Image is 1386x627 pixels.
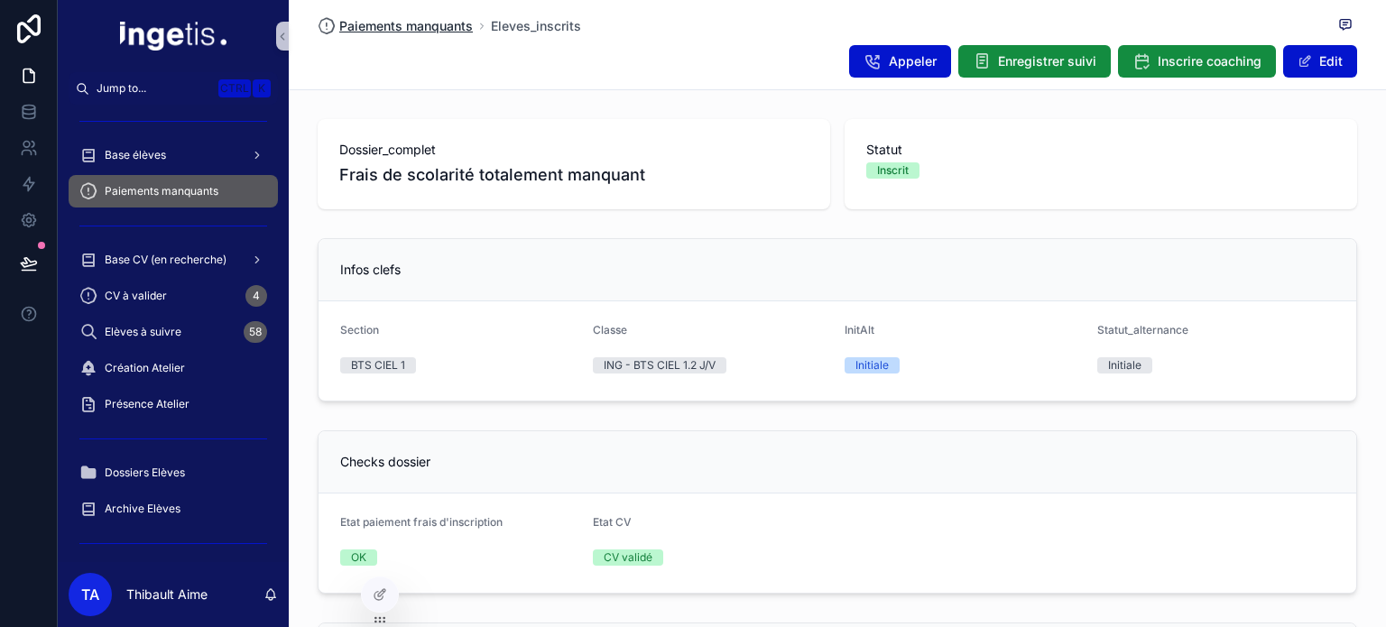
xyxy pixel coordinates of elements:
a: CV à valider4 [69,280,278,312]
div: Initiale [1108,357,1141,373]
span: Création Atelier [105,361,185,375]
button: Jump to...CtrlK [69,72,278,105]
span: Dossier_complet [339,141,808,159]
span: Paiements manquants [105,184,218,198]
a: Présence Atelier [69,388,278,420]
span: Paiements manquants [339,17,473,35]
span: Base élèves [105,148,166,162]
span: TA [81,584,99,605]
button: Appeler [849,45,951,78]
div: 58 [244,321,267,343]
div: BTS CIEL 1 [351,357,405,373]
span: Classe [593,323,627,337]
a: Base CV (en recherche) [69,244,278,276]
span: Archive Elèves [105,502,180,516]
button: Enregistrer suivi [958,45,1111,78]
span: Appeler [889,52,937,70]
span: Enregistrer suivi [998,52,1096,70]
span: Etat paiement frais d'inscription [340,515,503,529]
span: Inscrire coaching [1158,52,1261,70]
div: ING - BTS CIEL 1.2 J/V [604,357,716,373]
div: 4 [245,285,267,307]
span: InitAlt [845,323,874,337]
span: Ctrl [218,79,251,97]
span: Statut [866,141,1335,159]
button: Edit [1283,45,1357,78]
span: K [254,81,269,96]
button: Inscrire coaching [1118,45,1276,78]
span: CV à valider [105,289,167,303]
div: Initiale [855,357,889,373]
span: Etat CV [593,515,632,529]
a: Dossiers Elèves [69,456,278,489]
a: Base élèves [69,139,278,171]
div: CV validé [604,549,652,566]
span: Infos clefs [340,262,401,277]
span: Présence Atelier [105,397,189,411]
img: App logo [120,22,226,51]
a: Archive Elèves [69,493,278,525]
a: Elèves à suivre58 [69,316,278,348]
div: Inscrit [877,162,909,179]
span: Dossiers Elèves [105,466,185,480]
a: Création Atelier [69,352,278,384]
span: Frais de scolarité totalement manquant [339,162,808,188]
span: Jump to... [97,81,211,96]
p: Thibault Aime [126,586,208,604]
div: OK [351,549,366,566]
span: Section [340,323,379,337]
span: Statut_alternance [1097,323,1188,337]
div: scrollable content [58,105,289,562]
span: Base CV (en recherche) [105,253,226,267]
span: Elèves à suivre [105,325,181,339]
span: Checks dossier [340,454,430,469]
a: Paiements manquants [318,17,473,35]
a: Paiements manquants [69,175,278,207]
a: Eleves_inscrits [491,17,581,35]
